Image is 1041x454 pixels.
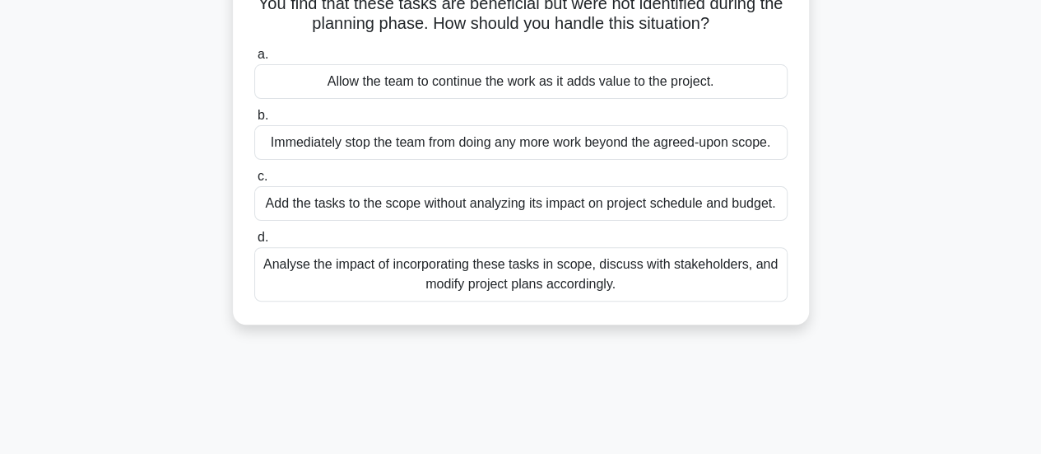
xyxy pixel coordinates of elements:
[254,186,788,221] div: Add the tasks to the scope without analyzing its impact on project schedule and budget.
[254,64,788,99] div: Allow the team to continue the work as it adds value to the project.
[254,247,788,302] div: Analyse the impact of incorporating these tasks in scope, discuss with stakeholders, and modify p...
[258,47,268,61] span: a.
[258,108,268,122] span: b.
[258,169,267,183] span: c.
[254,125,788,160] div: Immediately stop the team from doing any more work beyond the agreed-upon scope.
[258,230,268,244] span: d.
